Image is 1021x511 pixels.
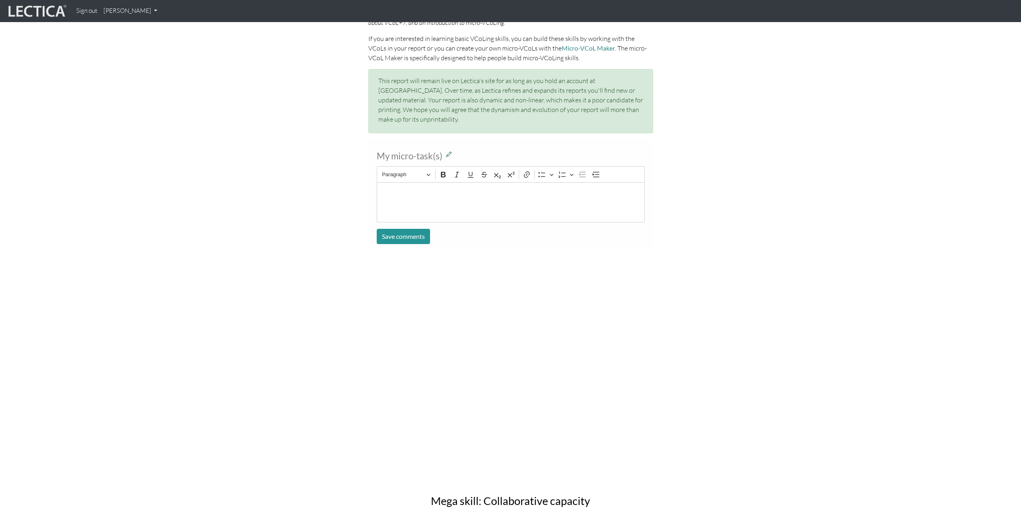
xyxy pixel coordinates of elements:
p: If you are interested in learning basic VCoLing skills, you can build these skills by working wit... [368,34,653,63]
button: Paragraph, Heading [378,168,434,181]
button: Save comments [377,229,430,244]
h2: Mega skill: Collaborative capacity [364,495,657,507]
a: Sign out [73,3,100,19]
div: Rich Text Editor. Editing area: main. Press ⌥0 for help. [377,182,645,222]
div: Editor toolbar [377,167,644,182]
a: Micro-VCoL Maker [562,44,615,52]
p: This report will remain live on Lectica's site for as long as you hold an account at [GEOGRAPHIC_... [378,76,643,124]
span: Paragraph [382,170,424,179]
span: My micro-task(s) [377,151,443,161]
img: lecticalive [6,4,67,19]
a: [PERSON_NAME] [100,3,160,19]
em: Before you read any further, check out the ; page on our website. On it, you will find detailed i... [368,9,647,26]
